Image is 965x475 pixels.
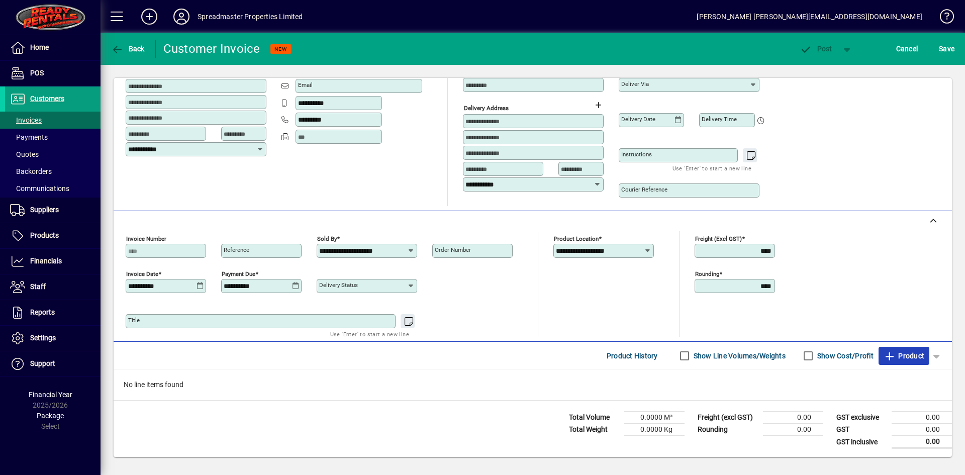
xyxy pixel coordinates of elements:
[884,348,924,364] span: Product
[795,40,837,58] button: Post
[5,146,101,163] a: Quotes
[10,116,42,124] span: Invoices
[109,40,147,58] button: Back
[702,116,737,123] mat-label: Delivery time
[607,348,658,364] span: Product History
[30,231,59,239] span: Products
[896,41,918,57] span: Cancel
[253,62,269,78] button: Copy to Delivery address
[5,223,101,248] a: Products
[939,41,954,57] span: ave
[763,412,823,424] td: 0.00
[30,94,64,103] span: Customers
[621,116,655,123] mat-label: Delivery date
[624,424,685,436] td: 0.0000 Kg
[5,180,101,197] a: Communications
[892,436,952,448] td: 0.00
[621,80,649,87] mat-label: Deliver via
[5,274,101,300] a: Staff
[936,40,957,58] button: Save
[763,424,823,436] td: 0.00
[5,351,101,376] a: Support
[5,61,101,86] a: POS
[879,347,929,365] button: Product
[817,45,822,53] span: P
[800,45,832,53] span: ost
[831,436,892,448] td: GST inclusive
[298,81,313,88] mat-label: Email
[621,186,667,193] mat-label: Courier Reference
[697,9,922,25] div: [PERSON_NAME] [PERSON_NAME][EMAIL_ADDRESS][DOMAIN_NAME]
[319,281,358,289] mat-label: Delivery status
[590,97,606,113] button: Choose address
[435,246,471,253] mat-label: Order number
[111,45,145,53] span: Back
[10,133,48,141] span: Payments
[695,235,742,242] mat-label: Freight (excl GST)
[5,129,101,146] a: Payments
[30,69,44,77] span: POS
[10,167,52,175] span: Backorders
[274,46,287,52] span: NEW
[5,326,101,351] a: Settings
[128,317,140,324] mat-label: Title
[672,162,751,174] mat-hint: Use 'Enter' to start a new line
[831,424,892,436] td: GST
[163,41,260,57] div: Customer Invoice
[30,359,55,367] span: Support
[5,300,101,325] a: Reports
[30,257,62,265] span: Financials
[10,150,39,158] span: Quotes
[5,112,101,129] a: Invoices
[603,347,662,365] button: Product History
[815,351,874,361] label: Show Cost/Profit
[5,35,101,60] a: Home
[624,412,685,424] td: 0.0000 M³
[5,163,101,180] a: Backorders
[165,8,198,26] button: Profile
[693,412,763,424] td: Freight (excl GST)
[29,391,72,399] span: Financial Year
[30,43,49,51] span: Home
[114,369,952,400] div: No line items found
[224,246,249,253] mat-label: Reference
[892,412,952,424] td: 0.00
[30,206,59,214] span: Suppliers
[222,270,255,277] mat-label: Payment due
[133,8,165,26] button: Add
[126,235,166,242] mat-label: Invoice number
[10,184,69,193] span: Communications
[30,308,55,316] span: Reports
[564,412,624,424] td: Total Volume
[30,334,56,342] span: Settings
[5,249,101,274] a: Financials
[30,282,46,291] span: Staff
[37,412,64,420] span: Package
[317,235,337,242] mat-label: Sold by
[695,270,719,277] mat-label: Rounding
[831,412,892,424] td: GST exclusive
[564,424,624,436] td: Total Weight
[330,328,409,340] mat-hint: Use 'Enter' to start a new line
[932,2,952,35] a: Knowledge Base
[198,9,303,25] div: Spreadmaster Properties Limited
[5,198,101,223] a: Suppliers
[693,424,763,436] td: Rounding
[692,351,786,361] label: Show Line Volumes/Weights
[101,40,156,58] app-page-header-button: Back
[894,40,921,58] button: Cancel
[126,270,158,277] mat-label: Invoice date
[892,424,952,436] td: 0.00
[939,45,943,53] span: S
[554,235,599,242] mat-label: Product location
[621,151,652,158] mat-label: Instructions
